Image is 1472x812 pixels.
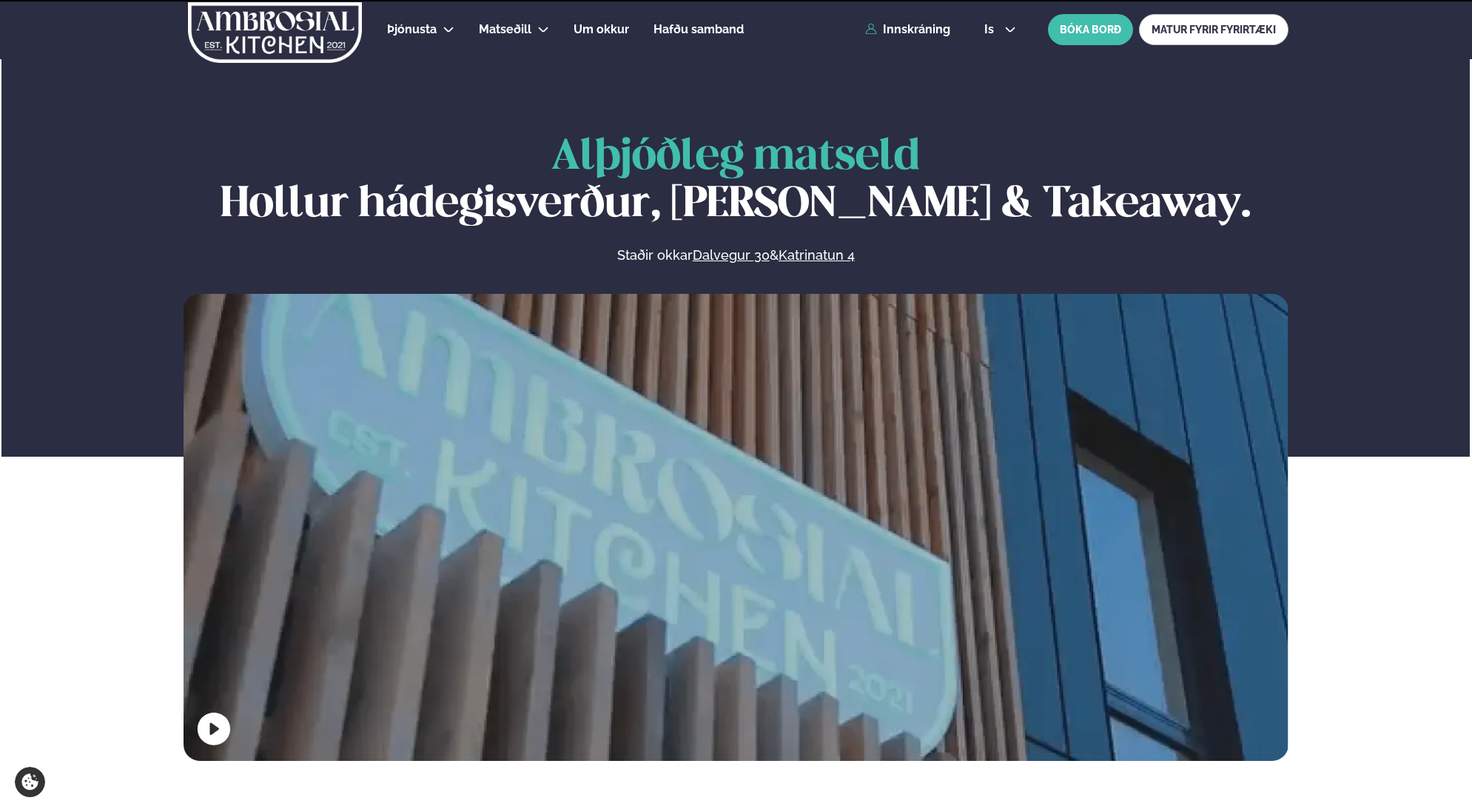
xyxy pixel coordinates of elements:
span: Um okkur [574,22,629,36]
span: is [984,24,998,36]
button: BÓKA BORÐ [1048,14,1133,45]
a: Matseðill [479,21,531,38]
a: Cookie settings [15,767,45,797]
a: Katrinatun 4 [779,246,855,264]
a: Hafðu samband [653,21,744,38]
span: Þjónusta [387,22,437,36]
a: Dalvegur 30 [693,246,770,264]
a: MATUR FYRIR FYRIRTÆKI [1139,14,1288,45]
span: Alþjóðleg matseld [551,137,920,178]
img: logo [186,2,363,63]
a: Um okkur [574,21,629,38]
h1: Hollur hádegisverður, [PERSON_NAME] & Takeaway. [184,134,1288,229]
p: Staðir okkar & [456,246,1015,264]
a: Þjónusta [387,21,437,38]
button: is [972,24,1028,36]
span: Hafðu samband [653,22,744,36]
a: Innskráning [865,23,950,36]
span: Matseðill [479,22,531,36]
